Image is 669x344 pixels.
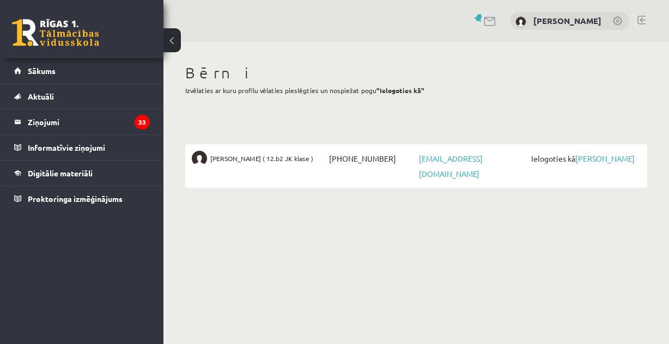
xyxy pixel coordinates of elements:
a: Informatīvie ziņojumi [14,135,150,160]
a: Proktoringa izmēģinājums [14,186,150,211]
a: Digitālie materiāli [14,161,150,186]
a: Aktuāli [14,84,150,109]
img: Sanda Liepiņa [515,16,526,27]
span: Sākums [28,66,56,76]
span: [PERSON_NAME] ( 12.b2 JK klase ) [210,151,313,166]
a: [PERSON_NAME] [533,15,601,26]
a: [PERSON_NAME] [575,153,635,163]
span: [PHONE_NUMBER] [326,151,416,166]
a: Rīgas 1. Tālmācības vidusskola [12,19,99,46]
p: Izvēlaties ar kuru profilu vēlaties pieslēgties un nospiežat pogu [185,85,647,95]
a: Ziņojumi33 [14,109,150,134]
img: Matīss Liepiņš [192,151,207,166]
a: Sākums [14,58,150,83]
a: [EMAIL_ADDRESS][DOMAIN_NAME] [419,153,483,179]
legend: Informatīvie ziņojumi [28,135,150,160]
h1: Bērni [185,64,647,82]
span: Aktuāli [28,91,54,101]
span: Proktoringa izmēģinājums [28,194,123,204]
i: 33 [135,115,150,130]
legend: Ziņojumi [28,109,150,134]
b: "Ielogoties kā" [376,86,424,95]
span: Ielogoties kā [528,151,641,166]
span: Digitālie materiāli [28,168,93,178]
